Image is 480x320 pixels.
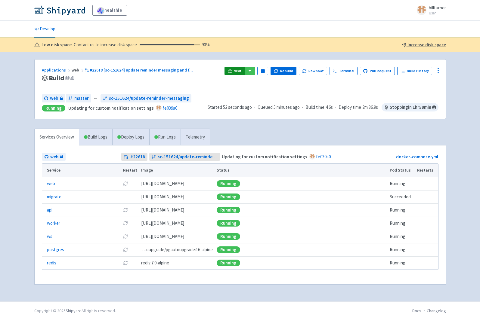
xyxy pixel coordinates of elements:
a: Shipyard [66,308,82,313]
span: [DOMAIN_NAME][URL] [141,194,184,200]
button: Rebuild [271,67,296,75]
span: billturner [429,5,446,11]
button: Restart pod [123,221,128,226]
span: Started [208,104,252,110]
th: Service [42,164,121,177]
th: Pod Status [388,164,415,177]
small: User [429,11,446,15]
a: postgres [47,246,64,253]
a: Develop [34,21,55,38]
a: sc-151624/update-reminder-messaging [101,94,191,102]
span: master [74,95,89,102]
b: Low disk space. [42,41,73,48]
a: worker [47,220,60,227]
span: web [50,95,58,102]
a: fe039a0 [163,105,177,111]
a: Build Logs [79,129,112,145]
span: #22618 [sc-151624] update reminder messaging and f ... [90,67,193,73]
span: [DOMAIN_NAME][URL] [141,233,184,240]
span: Build time [305,104,324,111]
a: #22618 [121,153,147,161]
td: Running [388,243,415,256]
a: api [47,207,52,214]
td: Succeeded [388,190,415,203]
a: web [42,153,66,161]
a: billturner User [413,5,446,15]
th: Status [215,164,388,177]
a: healthie [92,5,127,16]
td: Running [388,203,415,217]
u: Increase disk space [407,42,446,47]
button: Restart pod [123,181,128,186]
button: Rowboat [299,67,327,75]
a: #22618 [sc-151624] update reminder messaging and f... [85,67,194,73]
span: [DOMAIN_NAME][URL] [141,220,184,227]
span: ← [94,95,98,102]
td: Running [388,177,415,190]
div: Copyright © 2025 All rights reserved. [34,308,116,314]
img: Shipyard logo [34,5,85,15]
a: Docs [412,308,421,313]
div: · · · [208,103,438,111]
a: Build History [397,67,432,75]
span: Stopping in 1 hr 59 min [382,103,438,111]
th: Image [139,164,215,177]
a: Pull Request [360,67,395,75]
a: Terminal [330,67,358,75]
td: Running [388,217,415,230]
a: redis [47,260,56,267]
a: master [66,94,91,102]
span: web [72,67,85,73]
a: web [42,94,65,102]
a: ws [47,233,52,240]
span: 2m 36.9s [362,104,378,111]
a: Applications [42,67,72,73]
a: Deploy Logs [112,129,149,145]
a: docker-compose.yml [396,154,438,160]
div: Running [217,220,240,227]
div: Running [217,260,240,266]
span: Queued [258,104,300,110]
strong: Updating for custom notification settings [222,154,307,160]
td: Running [388,230,415,243]
a: Telemetry [181,129,210,145]
span: 4.6s [326,104,333,111]
time: 52 seconds ago [223,104,252,110]
a: fe039a0 [316,154,331,160]
button: Restart pod [123,261,128,265]
div: Running [217,194,240,200]
td: Running [388,256,415,270]
th: Restarts [415,164,438,177]
span: pgautoupgrade/pgautoupgrade:16-alpine [141,246,213,253]
span: web [50,154,58,160]
span: redis:7.0-alpine [141,260,169,267]
a: sc-151624/update-reminder-messaging [149,153,220,161]
button: Restart pod [123,234,128,239]
a: web [47,180,55,187]
button: Restart pod [123,247,128,252]
button: Restart pod [123,208,128,212]
div: Running [217,233,240,240]
a: Changelog [427,308,446,313]
div: Running [217,207,240,213]
a: Visit [225,67,245,75]
span: [DOMAIN_NAME][URL] [141,180,184,187]
div: Running [217,180,240,187]
th: Restart [121,164,139,177]
a: Services Overview [35,129,79,145]
a: migrate [47,194,61,200]
span: Build [49,75,74,82]
span: Contact us to increase disk space. [74,41,210,48]
a: Run Logs [149,129,181,145]
span: Visit [234,69,242,73]
strong: # 22618 [130,154,145,160]
time: 5 minutes ago [274,104,300,110]
span: sc-151624/update-reminder-messaging [158,154,218,160]
button: Pause [257,67,268,75]
strong: Updating for custom notification settings [68,105,154,111]
span: [DOMAIN_NAME][URL] [141,207,184,214]
div: Running [42,105,65,112]
span: Deploy time [339,104,361,111]
span: sc-151624/update-reminder-messaging [109,95,189,102]
div: 90 % [140,41,210,48]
